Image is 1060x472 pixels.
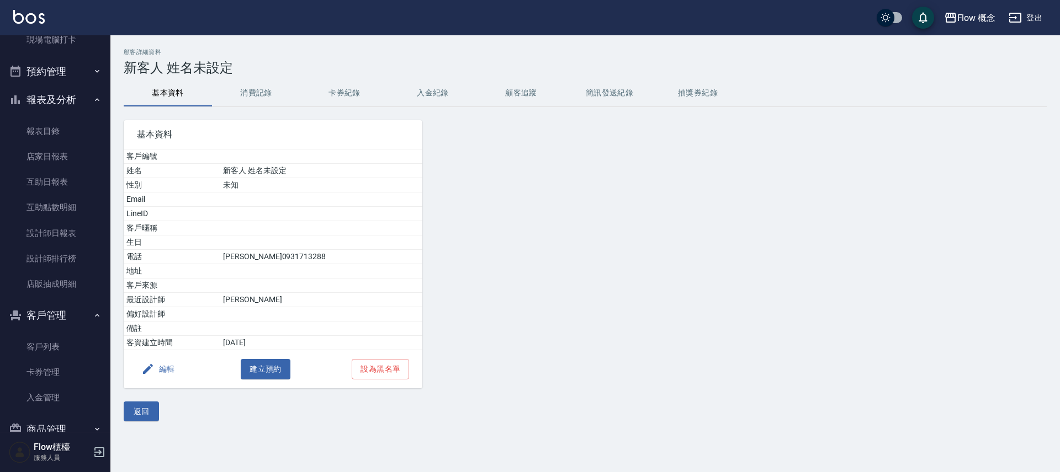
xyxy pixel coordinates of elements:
td: 性別 [124,178,220,192]
button: 入金紀錄 [389,80,477,106]
button: 卡券紀錄 [300,80,389,106]
td: 最近設計師 [124,293,220,307]
td: [DATE] [220,336,422,350]
button: 消費記錄 [212,80,300,106]
span: 基本資料 [137,129,409,140]
a: 客戶列表 [4,334,106,360]
td: 備註 [124,321,220,336]
h5: Flow櫃檯 [34,442,90,453]
button: 編輯 [137,359,179,379]
a: 店家日報表 [4,144,106,169]
button: 登出 [1004,8,1047,28]
td: 生日 [124,235,220,250]
h3: 新客人 姓名未設定 [124,60,1047,76]
button: 顧客追蹤 [477,80,565,106]
img: Logo [13,10,45,24]
h2: 顧客詳細資料 [124,49,1047,56]
td: [PERSON_NAME]0931713288 [220,250,422,264]
button: 商品管理 [4,415,106,444]
td: 客戶編號 [124,149,220,164]
a: 報表目錄 [4,119,106,144]
td: 客戶暱稱 [124,221,220,235]
td: 地址 [124,264,220,278]
button: 簡訊發送紀錄 [565,80,654,106]
button: 設為黑名單 [352,359,409,379]
button: 客戶管理 [4,301,106,330]
td: LineID [124,207,220,221]
a: 店販抽成明細 [4,271,106,297]
a: 入金管理 [4,385,106,410]
td: 偏好設計師 [124,307,220,321]
button: 基本資料 [124,80,212,106]
td: 客戶來源 [124,278,220,293]
a: 互助日報表 [4,169,106,195]
td: 客資建立時間 [124,336,220,350]
img: Person [9,441,31,463]
button: Flow 概念 [940,7,1000,29]
button: save [912,7,934,29]
td: Email [124,192,220,207]
td: 未知 [220,178,422,192]
a: 卡券管理 [4,360,106,385]
a: 現場電腦打卡 [4,27,106,52]
a: 設計師日報表 [4,221,106,246]
p: 服務人員 [34,453,90,463]
td: [PERSON_NAME] [220,293,422,307]
button: 預約管理 [4,57,106,86]
td: 電話 [124,250,220,264]
div: Flow 概念 [957,11,996,25]
button: 抽獎券紀錄 [654,80,742,106]
button: 返回 [124,401,159,422]
button: 建立預約 [241,359,290,379]
td: 姓名 [124,164,220,178]
button: 報表及分析 [4,85,106,114]
a: 互助點數明細 [4,195,106,220]
td: 新客人 姓名未設定 [220,164,422,178]
a: 設計師排行榜 [4,246,106,271]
